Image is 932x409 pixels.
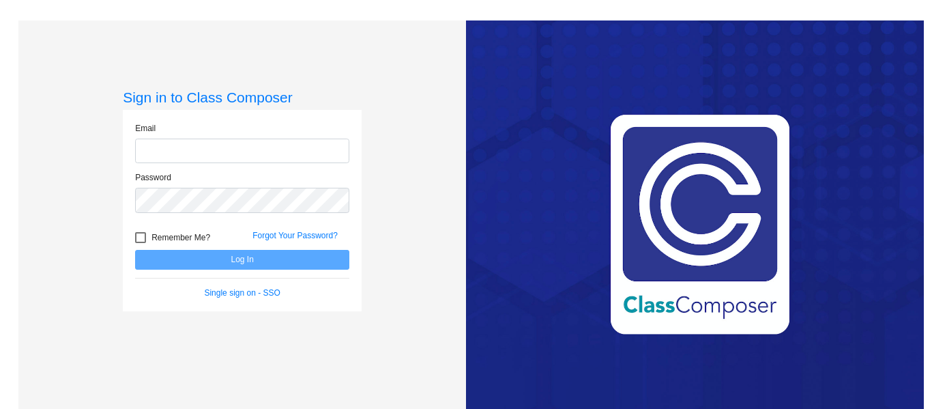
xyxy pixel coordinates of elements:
[252,231,338,240] a: Forgot Your Password?
[123,89,362,106] h3: Sign in to Class Composer
[204,288,280,298] a: Single sign on - SSO
[135,171,171,184] label: Password
[135,122,156,135] label: Email
[135,250,349,270] button: Log In
[151,229,210,246] span: Remember Me?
